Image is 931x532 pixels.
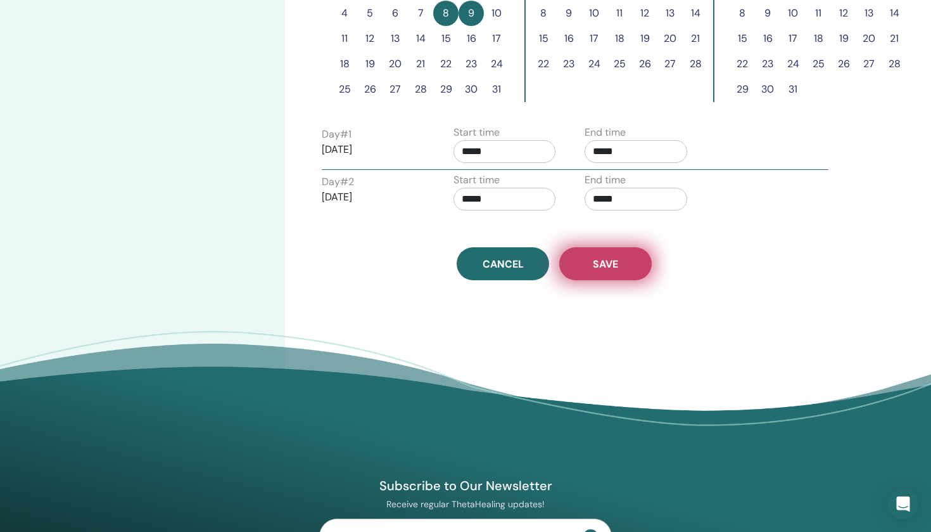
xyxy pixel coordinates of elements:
button: 8 [730,1,755,26]
button: 25 [332,77,357,102]
button: 21 [882,26,907,51]
button: 22 [531,51,556,77]
button: 11 [806,1,831,26]
button: 20 [657,26,683,51]
button: 13 [383,26,408,51]
label: Start time [453,125,500,140]
button: 24 [780,51,806,77]
button: 18 [332,51,357,77]
button: 13 [856,1,882,26]
button: 21 [408,51,433,77]
button: 15 [433,26,459,51]
button: 11 [607,1,632,26]
button: 27 [657,51,683,77]
button: 22 [433,51,459,77]
h4: Subscribe to Our Newsletter [319,477,612,494]
button: 30 [459,77,484,102]
button: 15 [531,26,556,51]
button: 7 [408,1,433,26]
button: 23 [556,51,581,77]
button: 29 [433,77,459,102]
button: 14 [683,1,708,26]
button: 23 [459,51,484,77]
label: End time [585,125,626,140]
button: 28 [408,77,433,102]
button: 28 [882,51,907,77]
a: Cancel [457,247,549,280]
button: 27 [856,51,882,77]
p: Receive regular ThetaHealing updates! [319,498,612,510]
button: 31 [780,77,806,102]
button: Save [559,247,652,280]
div: Open Intercom Messenger [888,489,918,519]
button: 16 [459,26,484,51]
button: 17 [581,26,607,51]
button: 18 [607,26,632,51]
button: 27 [383,77,408,102]
button: 18 [806,26,831,51]
span: Cancel [483,257,524,271]
button: 24 [581,51,607,77]
button: 16 [755,26,780,51]
button: 28 [683,51,708,77]
button: 23 [755,51,780,77]
label: End time [585,172,626,188]
button: 21 [683,26,708,51]
button: 20 [856,26,882,51]
button: 9 [755,1,780,26]
button: 10 [581,1,607,26]
button: 19 [831,26,856,51]
button: 6 [383,1,408,26]
button: 19 [357,51,383,77]
button: 24 [484,51,509,77]
button: 26 [831,51,856,77]
label: Day # 2 [322,174,354,190]
p: [DATE] [322,190,424,205]
button: 11 [332,26,357,51]
button: 14 [408,26,433,51]
button: 26 [357,77,383,102]
button: 30 [755,77,780,102]
button: 9 [459,1,484,26]
button: 26 [632,51,657,77]
label: Start time [453,172,500,188]
button: 17 [484,26,509,51]
button: 12 [831,1,856,26]
button: 4 [332,1,357,26]
button: 17 [780,26,806,51]
button: 10 [780,1,806,26]
button: 31 [484,77,509,102]
button: 8 [531,1,556,26]
button: 12 [357,26,383,51]
button: 15 [730,26,755,51]
button: 10 [484,1,509,26]
button: 12 [632,1,657,26]
button: 9 [556,1,581,26]
button: 25 [607,51,632,77]
button: 29 [730,77,755,102]
button: 14 [882,1,907,26]
button: 20 [383,51,408,77]
label: Day # 1 [322,127,351,142]
button: 13 [657,1,683,26]
button: 22 [730,51,755,77]
button: 16 [556,26,581,51]
button: 25 [806,51,831,77]
button: 19 [632,26,657,51]
button: 5 [357,1,383,26]
button: 8 [433,1,459,26]
p: [DATE] [322,142,424,157]
span: Save [593,257,618,271]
